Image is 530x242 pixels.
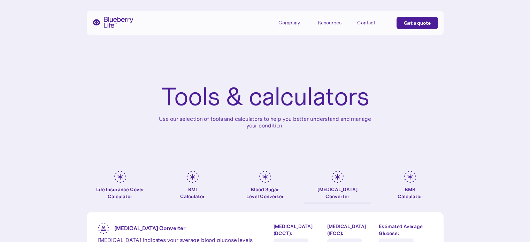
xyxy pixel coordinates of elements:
[232,171,299,203] a: Blood SugarLevel Converter
[318,17,349,28] div: Resources
[318,20,341,26] div: Resources
[246,186,284,200] div: Blood Sugar Level Converter
[87,171,154,203] a: Life Insurance Cover Calculator
[274,223,322,237] label: [MEDICAL_DATA] (DCCT):
[114,225,186,232] strong: [MEDICAL_DATA] Converter
[161,84,369,110] h1: Tools & calculators
[398,186,422,200] div: BMR Calculator
[304,171,371,203] a: [MEDICAL_DATA]Converter
[327,223,374,237] label: [MEDICAL_DATA] (IFCC):
[180,186,205,200] div: BMI Calculator
[404,19,431,26] div: Get a quote
[379,223,432,237] label: Estimated Average Glucose:
[154,116,377,129] p: Use our selection of tools and calculators to help you better understand and manage your condition.
[377,171,444,203] a: BMRCalculator
[397,17,438,29] a: Get a quote
[159,171,226,203] a: BMICalculator
[278,20,300,26] div: Company
[357,17,389,28] a: Contact
[357,20,375,26] div: Contact
[92,17,133,28] a: home
[87,186,154,200] div: Life Insurance Cover Calculator
[317,186,358,200] div: [MEDICAL_DATA] Converter
[278,17,310,28] div: Company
